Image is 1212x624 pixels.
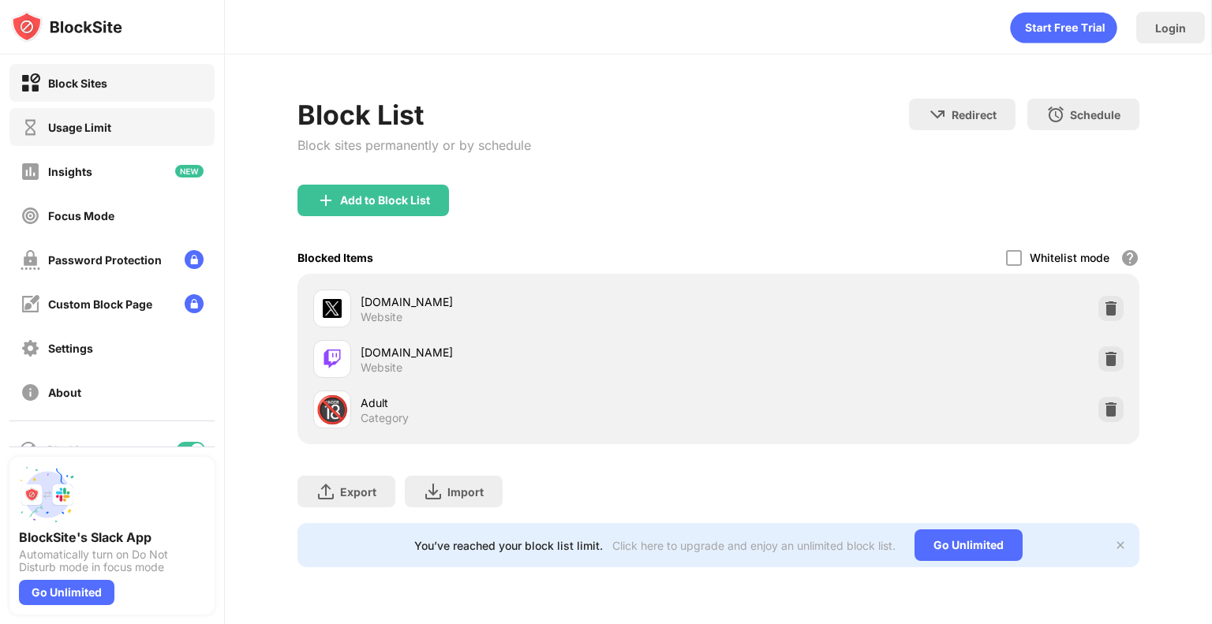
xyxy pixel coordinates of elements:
[21,338,40,358] img: settings-off.svg
[48,342,93,355] div: Settings
[19,466,76,523] img: push-slack.svg
[361,344,718,361] div: [DOMAIN_NAME]
[361,394,718,411] div: Adult
[1010,12,1117,43] div: animation
[915,529,1023,561] div: Go Unlimited
[185,294,204,313] img: lock-menu.svg
[612,539,896,552] div: Click here to upgrade and enjoy an unlimited block list.
[323,349,342,368] img: favicons
[340,485,376,499] div: Export
[361,411,409,425] div: Category
[21,206,40,226] img: focus-off.svg
[297,251,373,264] div: Blocked Items
[21,250,40,270] img: password-protection-off.svg
[19,548,205,574] div: Automatically turn on Do Not Disturb mode in focus mode
[185,250,204,269] img: lock-menu.svg
[19,529,205,545] div: BlockSite's Slack App
[21,73,40,93] img: block-on.svg
[47,443,92,457] div: Blocking
[316,394,349,426] div: 🔞
[297,99,531,131] div: Block List
[19,440,38,459] img: blocking-icon.svg
[175,165,204,177] img: new-icon.svg
[48,165,92,178] div: Insights
[952,108,997,121] div: Redirect
[48,77,107,90] div: Block Sites
[48,386,81,399] div: About
[19,580,114,605] div: Go Unlimited
[340,194,430,207] div: Add to Block List
[447,485,484,499] div: Import
[1114,539,1127,551] img: x-button.svg
[48,209,114,222] div: Focus Mode
[1155,21,1186,35] div: Login
[323,299,342,318] img: favicons
[361,310,402,324] div: Website
[361,293,718,310] div: [DOMAIN_NAME]
[21,294,40,314] img: customize-block-page-off.svg
[414,539,603,552] div: You’ve reached your block list limit.
[297,137,531,153] div: Block sites permanently or by schedule
[11,11,122,43] img: logo-blocksite.svg
[48,297,152,311] div: Custom Block Page
[48,253,162,267] div: Password Protection
[48,121,111,134] div: Usage Limit
[21,118,40,137] img: time-usage-off.svg
[21,162,40,181] img: insights-off.svg
[1030,251,1109,264] div: Whitelist mode
[1070,108,1120,121] div: Schedule
[21,383,40,402] img: about-off.svg
[361,361,402,375] div: Website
